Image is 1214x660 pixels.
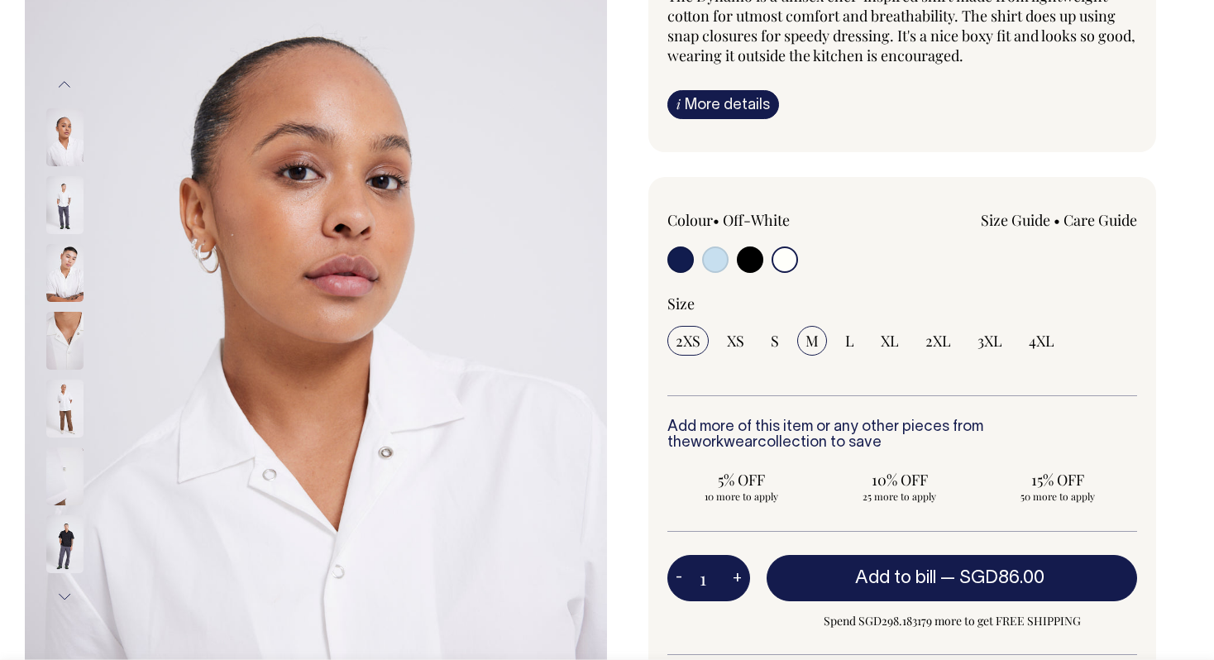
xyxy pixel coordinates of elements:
span: L [845,331,854,351]
span: 15% OFF [992,470,1124,490]
input: L [837,326,863,356]
input: 10% OFF 25 more to apply [825,465,973,508]
span: XS [727,331,744,351]
a: Care Guide [1063,210,1137,230]
button: - [667,562,691,595]
input: S [762,326,787,356]
span: 4XL [1029,331,1054,351]
input: M [797,326,827,356]
span: Add to bill [855,570,936,586]
img: off-white [46,380,84,438]
div: Size [667,294,1137,313]
span: i [676,95,681,112]
input: 2XL [917,326,959,356]
div: Colour [667,210,855,230]
input: 4XL [1020,326,1063,356]
span: 5% OFF [676,470,807,490]
a: Size Guide [981,210,1050,230]
input: 3XL [969,326,1011,356]
span: 10% OFF [834,470,965,490]
a: workwear [691,436,758,450]
button: Previous [52,66,77,103]
span: • [713,210,719,230]
img: off-white [46,176,84,234]
h6: Add more of this item or any other pieces from the collection to save [667,419,1137,452]
img: off-white [46,447,84,505]
button: Add to bill —SGD86.00 [767,555,1137,601]
span: 10 more to apply [676,490,807,503]
img: off-white [46,312,84,370]
span: Spend SGD298.183179 more to get FREE SHIPPING [767,611,1137,631]
input: 15% OFF 50 more to apply [984,465,1132,508]
button: + [724,562,750,595]
span: 3XL [977,331,1002,351]
span: — [940,570,1049,586]
img: black [46,515,84,573]
span: 25 more to apply [834,490,965,503]
span: 2XL [925,331,951,351]
label: Off-White [723,210,790,230]
span: SGD86.00 [959,570,1044,586]
input: 5% OFF 10 more to apply [667,465,815,508]
img: off-white [46,244,84,302]
img: off-white [46,108,84,166]
input: XS [719,326,753,356]
span: M [805,331,819,351]
span: 2XS [676,331,700,351]
span: S [771,331,779,351]
span: XL [881,331,899,351]
input: 2XS [667,326,709,356]
input: XL [872,326,907,356]
span: 50 more to apply [992,490,1124,503]
a: iMore details [667,90,779,119]
span: • [1054,210,1060,230]
button: Next [52,578,77,615]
